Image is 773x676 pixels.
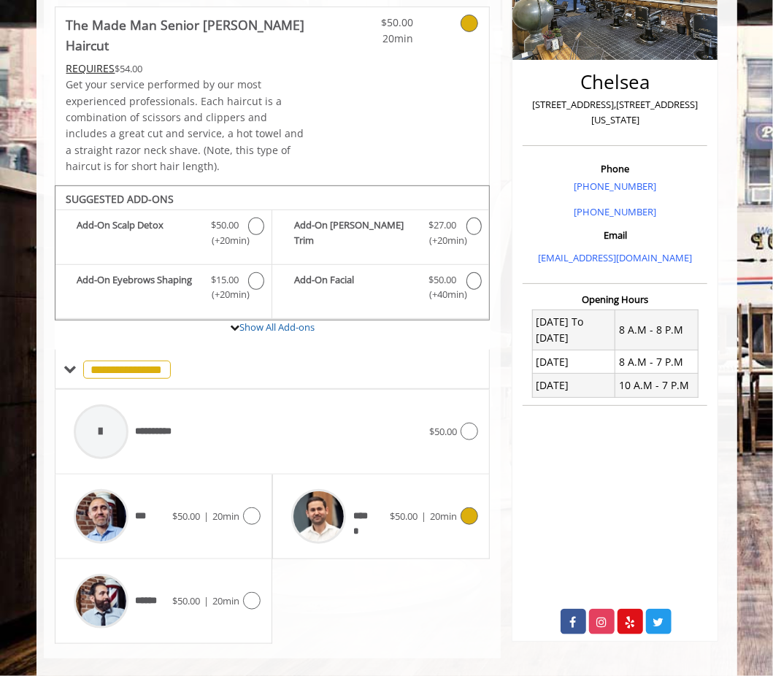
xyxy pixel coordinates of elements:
[426,233,458,248] span: (+20min )
[66,61,115,75] span: This service needs some Advance to be paid before we block your appointment
[172,510,200,523] span: $50.00
[66,61,309,77] div: $54.00
[538,251,692,264] a: [EMAIL_ADDRESS][DOMAIN_NAME]
[426,287,458,302] span: (+40min )
[280,218,482,252] label: Add-On Beard Trim
[211,218,239,233] span: $50.00
[526,72,704,93] h2: Chelsea
[615,350,698,373] td: 8 A.M - 7 P.M
[615,310,698,350] td: 8 A.M - 8 P.M
[574,180,656,193] a: [PHONE_NUMBER]
[209,287,241,302] span: (+20min )
[523,294,707,304] h3: Opening Hours
[211,272,239,288] span: $15.00
[66,192,174,206] b: SUGGESTED ADD-ONS
[430,510,457,523] span: 20min
[532,350,615,373] td: [DATE]
[532,374,615,397] td: [DATE]
[526,164,704,174] h3: Phone
[77,272,202,303] b: Add-On Eyebrows Shaping
[66,77,309,174] p: Get your service performed by our most experienced professionals. Each haircut is a combination o...
[239,320,315,334] a: Show All Add-ons
[294,272,420,303] b: Add-On Facial
[574,205,656,218] a: [PHONE_NUMBER]
[526,97,704,128] p: [STREET_ADDRESS],[STREET_ADDRESS][US_STATE]
[63,218,264,252] label: Add-On Scalp Detox
[526,230,704,240] h3: Email
[421,510,426,523] span: |
[345,15,413,31] span: $50.00
[532,310,615,350] td: [DATE] To [DATE]
[390,510,418,523] span: $50.00
[204,510,209,523] span: |
[66,15,309,55] b: The Made Man Senior [PERSON_NAME] Haircut
[429,425,457,438] span: $50.00
[63,272,264,307] label: Add-On Eyebrows Shaping
[172,594,200,607] span: $50.00
[212,510,239,523] span: 20min
[212,594,239,607] span: 20min
[77,218,202,248] b: Add-On Scalp Detox
[294,218,420,248] b: Add-On [PERSON_NAME] Trim
[280,272,482,307] label: Add-On Facial
[345,31,413,47] span: 20min
[429,272,457,288] span: $50.00
[209,233,241,248] span: (+20min )
[615,374,698,397] td: 10 A.M - 7 P.M
[55,185,491,321] div: The Made Man Senior Barber Haircut Add-onS
[204,594,209,607] span: |
[429,218,457,233] span: $27.00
